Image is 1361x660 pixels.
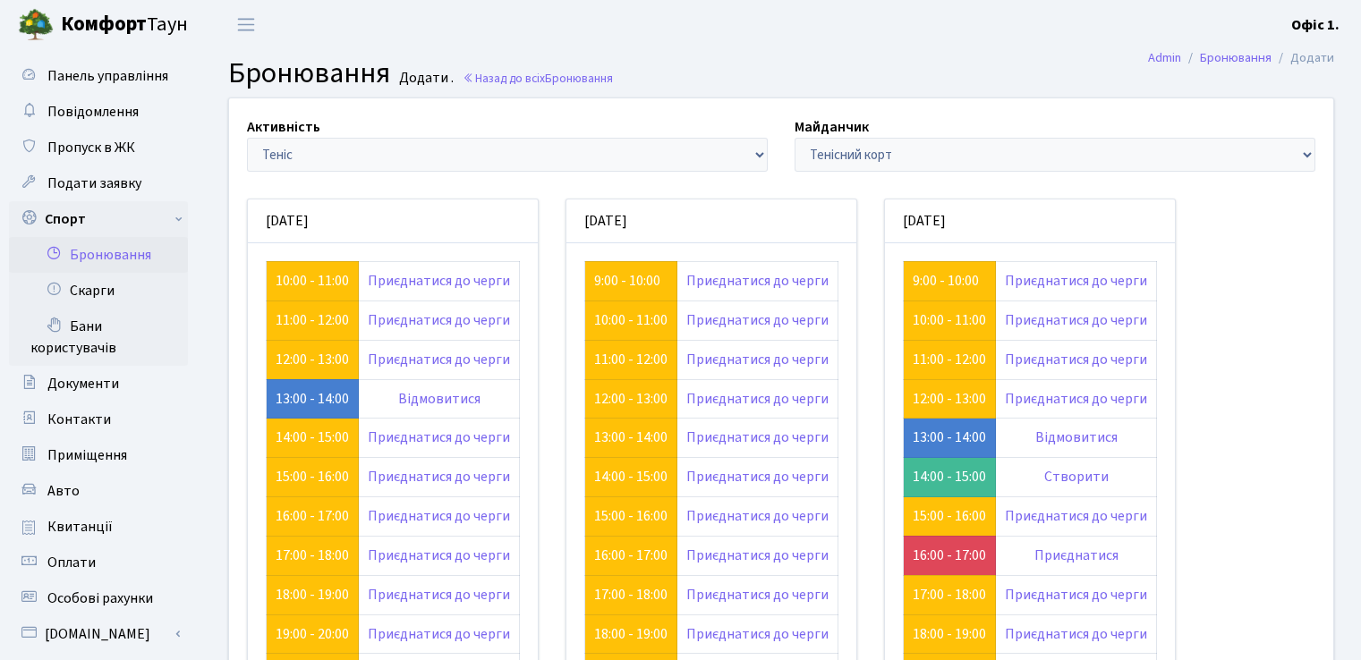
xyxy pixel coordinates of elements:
span: Документи [47,374,119,393]
a: Авто [9,473,188,509]
a: 12:00 - 13:00 [276,350,349,369]
a: Приєднатися до черги [368,624,510,644]
span: Пропуск в ЖК [47,138,135,157]
a: 17:00 - 18:00 [913,585,986,605]
span: Бронювання [545,70,613,87]
a: [DOMAIN_NAME] [9,616,188,652]
a: Документи [9,366,188,402]
li: Додати [1272,48,1334,68]
small: Додати . [396,70,454,87]
a: 18:00 - 19:00 [276,585,349,605]
a: Приєднатися до черги [686,271,829,291]
a: Створити [1044,467,1109,487]
a: Приєднатися до черги [686,506,829,526]
a: 14:00 - 15:00 [594,467,668,487]
a: 14:00 - 15:00 [276,427,349,447]
span: Панель управління [47,66,168,86]
a: Пропуск в ЖК [9,130,188,165]
a: 11:00 - 12:00 [594,350,668,369]
a: Приєднатися до черги [686,350,829,369]
a: Приєднатися до черги [368,310,510,330]
a: 10:00 - 11:00 [913,310,986,330]
nav: breadcrumb [1121,39,1361,77]
a: Приєднатися до черги [686,546,829,565]
div: [DATE] [885,199,1175,243]
a: Приєднатися до черги [368,585,510,605]
a: Бронювання [9,237,188,273]
span: Подати заявку [47,173,141,193]
a: 10:00 - 11:00 [276,271,349,291]
a: 16:00 - 17:00 [276,506,349,526]
a: 11:00 - 12:00 [913,350,986,369]
div: [DATE] [248,199,538,243]
a: 13:00 - 14:00 [276,389,349,409]
a: Бани користувачів [9,309,188,366]
a: 10:00 - 11:00 [594,310,668,330]
a: 13:00 - 14:00 [594,427,668,447]
a: Особові рахунки [9,580,188,616]
a: Приєднатися до черги [1005,271,1147,291]
a: Приєднатися до черги [368,350,510,369]
a: Приєднатися до черги [368,546,510,565]
label: Майданчик [795,116,869,138]
a: 18:00 - 19:00 [913,624,986,644]
a: 15:00 - 16:00 [276,467,349,487]
b: Комфорт [61,10,147,38]
a: Admin [1148,48,1181,67]
a: Приєднатися до черги [1005,506,1147,526]
span: Оплати [47,553,96,572]
span: Авто [47,481,80,501]
button: Переключити навігацію [224,10,268,39]
a: Приєднатися до черги [1005,389,1147,409]
a: Офіс 1. [1291,14,1340,36]
a: 9:00 - 10:00 [594,271,660,291]
a: 18:00 - 19:00 [594,624,668,644]
span: Бронювання [228,53,390,94]
a: Контакти [9,402,188,437]
td: 14:00 - 15:00 [904,458,996,497]
a: Приміщення [9,437,188,473]
a: Приєднатися до черги [686,427,829,447]
a: Приєднатися до черги [686,624,829,644]
a: 16:00 - 17:00 [913,546,986,565]
a: Приєднатися до черги [368,427,510,447]
a: Приєднатися до черги [1005,624,1147,644]
a: Приєднатися до черги [686,585,829,605]
a: Приєднатися до черги [1005,585,1147,605]
a: 17:00 - 18:00 [594,585,668,605]
a: Відмовитися [398,389,481,409]
a: 15:00 - 16:00 [594,506,668,526]
a: Приєднатися до черги [686,310,829,330]
div: [DATE] [566,199,856,243]
a: Приєднатися до черги [368,467,510,487]
img: logo.png [18,7,54,43]
a: Бронювання [1200,48,1272,67]
span: Приміщення [47,445,127,465]
a: Спорт [9,201,188,237]
span: Квитанції [47,517,113,537]
a: 12:00 - 13:00 [913,389,986,409]
a: Повідомлення [9,94,188,130]
a: Скарги [9,273,188,309]
a: 17:00 - 18:00 [276,546,349,565]
a: Панель управління [9,58,188,94]
a: Подати заявку [9,165,188,201]
a: Приєднатися [1034,546,1119,565]
a: Приєднатися до черги [1005,310,1147,330]
a: Квитанції [9,509,188,545]
span: Таун [61,10,188,40]
b: Офіс 1. [1291,15,1340,35]
label: Активність [247,116,320,138]
a: 11:00 - 12:00 [276,310,349,330]
span: Повідомлення [47,102,139,122]
a: 9:00 - 10:00 [913,271,979,291]
a: Оплати [9,545,188,580]
a: Приєднатися до черги [368,506,510,526]
a: Назад до всіхБронювання [463,70,613,87]
a: 19:00 - 20:00 [276,624,349,644]
a: Приєднатися до черги [686,389,829,409]
span: Особові рахунки [47,588,153,608]
a: 13:00 - 14:00 [913,427,986,447]
a: Приєднатися до черги [686,467,829,487]
a: 16:00 - 17:00 [594,546,668,565]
